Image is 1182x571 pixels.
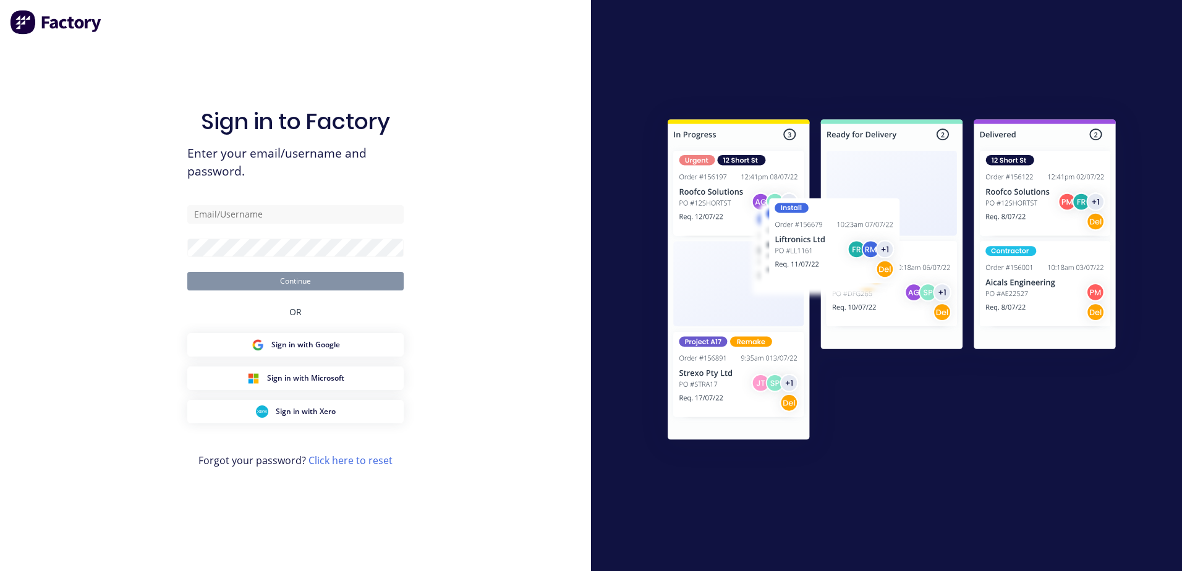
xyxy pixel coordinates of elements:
[198,453,393,468] span: Forgot your password?
[187,400,404,423] button: Xero Sign inSign in with Xero
[187,333,404,357] button: Google Sign inSign in with Google
[276,406,336,417] span: Sign in with Xero
[252,339,264,351] img: Google Sign in
[289,290,302,333] div: OR
[10,10,103,35] img: Factory
[271,339,340,350] span: Sign in with Google
[247,372,260,384] img: Microsoft Sign in
[187,366,404,390] button: Microsoft Sign inSign in with Microsoft
[267,373,344,384] span: Sign in with Microsoft
[640,95,1143,469] img: Sign in
[187,205,404,224] input: Email/Username
[187,145,404,180] span: Enter your email/username and password.
[201,108,390,135] h1: Sign in to Factory
[187,272,404,290] button: Continue
[308,454,393,467] a: Click here to reset
[256,405,268,418] img: Xero Sign in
